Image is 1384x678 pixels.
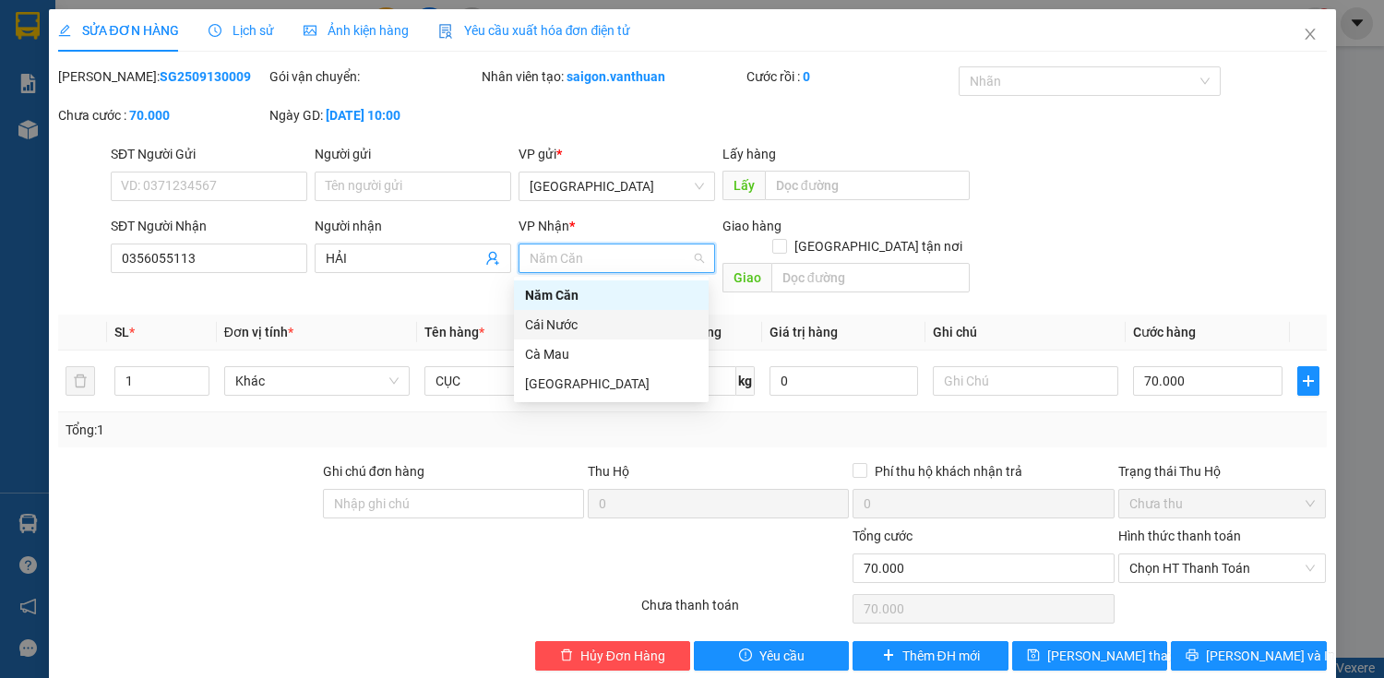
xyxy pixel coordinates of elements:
[519,144,715,164] div: VP gửi
[867,461,1030,482] span: Phí thu hộ khách nhận trả
[1129,554,1316,582] span: Chọn HT Thanh Toán
[694,641,849,671] button: exclamation-circleYêu cầu
[588,464,629,479] span: Thu Hộ
[218,16,367,38] div: Năm Căn
[304,24,316,37] span: picture
[1012,641,1167,671] button: save[PERSON_NAME] thay đổi
[218,60,367,86] div: 0356055113
[525,344,698,364] div: Cà Mau
[160,69,251,84] b: SG2509130009
[514,369,709,398] div: Sài Gòn
[567,69,665,84] b: saigon.vanthuan
[722,263,771,292] span: Giao
[1118,529,1241,543] label: Hình thức thanh toán
[525,374,698,394] div: [GEOGRAPHIC_DATA]
[514,280,709,310] div: Năm Căn
[218,38,367,60] div: HẢI
[765,171,970,200] input: Dọc đường
[58,66,267,87] div: [PERSON_NAME]:
[1303,27,1318,42] span: close
[215,97,369,123] div: 70.000
[771,263,970,292] input: Dọc đường
[1284,9,1336,61] button: Close
[58,24,71,37] span: edit
[1027,648,1040,663] span: save
[1047,646,1195,666] span: [PERSON_NAME] thay đổi
[16,16,205,57] div: [GEOGRAPHIC_DATA]
[530,244,704,272] span: Năm Căn
[315,144,511,164] div: Người gửi
[530,172,704,200] span: Sài Gòn
[111,144,307,164] div: SĐT Người Gửi
[1206,646,1335,666] span: [PERSON_NAME] và In
[218,18,261,37] span: Nhận:
[1118,461,1327,482] div: Trạng thái Thu Hộ
[485,251,500,266] span: user-add
[16,16,44,35] span: Gửi:
[580,646,665,666] span: Hủy Đơn Hàng
[759,646,805,666] span: Yêu cầu
[269,66,478,87] div: Gói vận chuyển:
[746,66,955,87] div: Cước rồi :
[535,641,690,671] button: deleteHủy Đơn Hàng
[739,648,752,663] span: exclamation-circle
[525,315,698,335] div: Cái Nước
[304,23,409,38] span: Ảnh kiện hàng
[803,69,810,84] b: 0
[787,236,970,256] span: [GEOGRAPHIC_DATA] tận nơi
[560,648,573,663] span: delete
[323,464,424,479] label: Ghi chú đơn hàng
[235,367,399,395] span: Khác
[66,420,536,440] div: Tổng: 1
[933,366,1118,396] input: Ghi Chú
[722,219,781,233] span: Giao hàng
[770,325,838,339] span: Giá trị hàng
[209,24,221,37] span: clock-circle
[519,219,569,233] span: VP Nhận
[209,23,274,38] span: Lịch sử
[639,595,852,627] div: Chưa thanh toán
[1129,490,1316,517] span: Chưa thu
[215,101,241,121] span: CC :
[165,132,190,158] span: SL
[902,646,980,666] span: Thêm ĐH mới
[326,108,400,123] b: [DATE] 10:00
[1298,374,1318,388] span: plus
[224,325,293,339] span: Đơn vị tính
[514,339,709,369] div: Cà Mau
[736,366,755,396] span: kg
[269,105,478,125] div: Ngày GD:
[722,171,765,200] span: Lấy
[1171,641,1326,671] button: printer[PERSON_NAME] và In
[323,489,584,518] input: Ghi chú đơn hàng
[424,325,484,339] span: Tên hàng
[1186,648,1199,663] span: printer
[438,23,631,38] span: Yêu cầu xuất hóa đơn điện tử
[514,310,709,339] div: Cái Nước
[853,641,1008,671] button: plusThêm ĐH mới
[1297,366,1319,396] button: plus
[853,529,913,543] span: Tổng cước
[482,66,743,87] div: Nhân viên tạo:
[525,285,698,305] div: Năm Căn
[66,366,95,396] button: delete
[315,216,511,236] div: Người nhận
[424,366,610,396] input: VD: Bàn, Ghế
[722,147,776,161] span: Lấy hàng
[58,105,267,125] div: Chưa cước :
[111,216,307,236] div: SĐT Người Nhận
[882,648,895,663] span: plus
[925,315,1126,351] th: Ghi chú
[1133,325,1196,339] span: Cước hàng
[58,23,179,38] span: SỬA ĐƠN HÀNG
[438,24,453,39] img: icon
[16,134,367,157] div: Tên hàng: CỤC ( : 1 )
[129,108,170,123] b: 70.000
[114,325,129,339] span: SL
